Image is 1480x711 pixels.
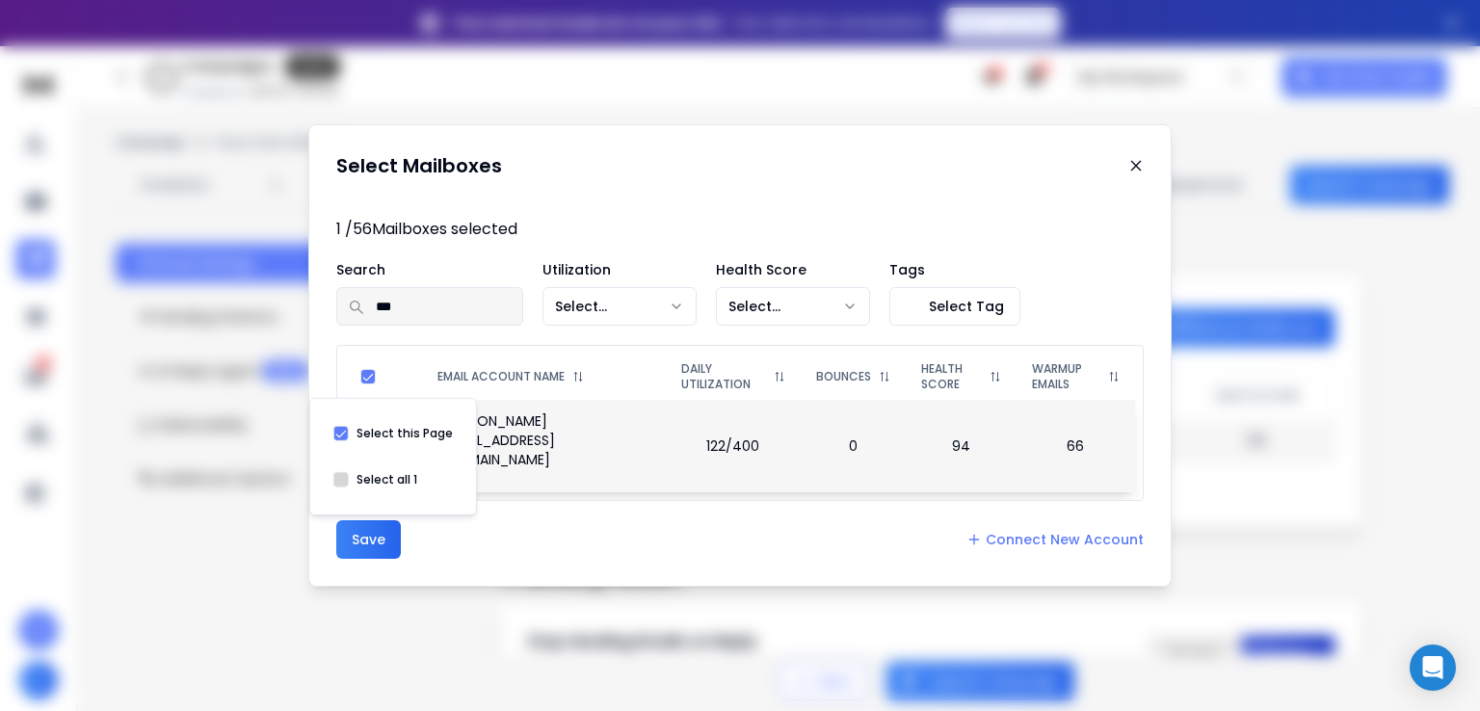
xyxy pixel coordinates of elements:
h1: Select Mailboxes [336,152,502,179]
p: Search [336,260,523,279]
button: Save [336,520,401,559]
label: Select all 1 [357,472,417,487]
div: EMAIL ACCOUNT NAME [437,369,650,384]
a: Connect New Account [966,530,1144,549]
p: BOUNCES [816,369,871,384]
td: 66 [1017,400,1135,492]
p: HEALTH SCORE [921,361,982,392]
button: Select... [542,287,697,326]
p: 0 [812,436,894,456]
p: Tags [889,260,1020,279]
p: WARMUP EMAILS [1032,361,1100,392]
p: Health Score [716,260,870,279]
div: Open Intercom Messenger [1410,645,1456,691]
button: Select... [716,287,870,326]
td: 94 [906,400,1017,492]
p: [PERSON_NAME][EMAIL_ADDRESS][DOMAIN_NAME] [441,411,654,469]
button: Select Tag [889,287,1020,326]
p: 1 / 56 Mailboxes selected [336,218,1144,241]
p: DAILY UTILIZATION [681,361,766,392]
label: Select this Page [357,426,453,441]
p: Utilization [542,260,697,279]
td: 122/400 [666,400,801,492]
